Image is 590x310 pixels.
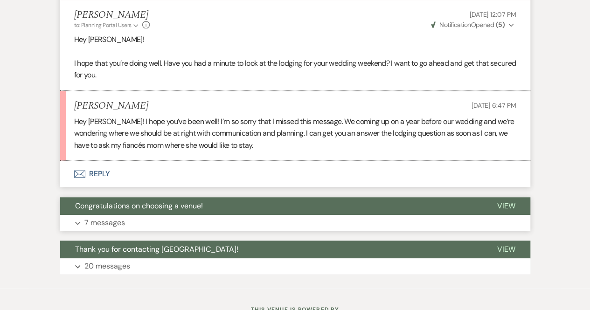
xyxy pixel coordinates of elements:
[74,21,132,29] span: to: Planning Portal Users
[471,101,516,110] span: [DATE] 6:47 PM
[482,197,530,215] button: View
[74,9,150,21] h5: [PERSON_NAME]
[74,116,516,152] p: Hey [PERSON_NAME]! I hope you’ve been well! I’m so sorry that I missed this message. We coming up...
[84,217,125,229] p: 7 messages
[60,161,530,187] button: Reply
[439,21,471,29] span: Notification
[74,100,148,112] h5: [PERSON_NAME]
[495,21,504,29] strong: ( 5 )
[75,244,238,254] span: Thank you for contacting [GEOGRAPHIC_DATA]!
[497,201,515,211] span: View
[431,21,505,29] span: Opened
[60,197,482,215] button: Congratulations on choosing a venue!
[497,244,515,254] span: View
[84,260,130,272] p: 20 messages
[430,20,516,30] button: NotificationOpened (5)
[470,10,516,19] span: [DATE] 12:07 PM
[74,34,516,46] p: Hey [PERSON_NAME]!
[75,201,203,211] span: Congratulations on choosing a venue!
[60,241,482,258] button: Thank you for contacting [GEOGRAPHIC_DATA]!
[60,258,530,274] button: 20 messages
[482,241,530,258] button: View
[60,215,530,231] button: 7 messages
[74,21,140,29] button: to: Planning Portal Users
[74,57,516,81] p: I hope that you’re doing well. Have you had a minute to look at the lodging for your wedding week...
